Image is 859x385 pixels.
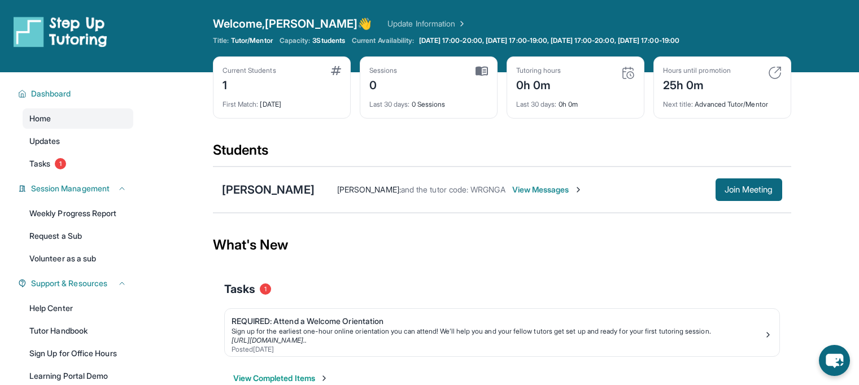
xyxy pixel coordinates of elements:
[213,220,791,270] div: What's New
[223,100,259,108] span: First Match :
[663,75,731,93] div: 25h 0m
[224,281,255,297] span: Tasks
[223,66,276,75] div: Current Students
[31,88,71,99] span: Dashboard
[516,75,561,93] div: 0h 0m
[352,36,414,45] span: Current Availability:
[716,178,782,201] button: Join Meeting
[232,316,764,327] div: REQUIRED: Attend a Welcome Orientation
[23,203,133,224] a: Weekly Progress Report
[222,182,315,198] div: [PERSON_NAME]
[725,186,773,193] span: Join Meeting
[768,66,782,80] img: card
[23,154,133,174] a: Tasks1
[213,36,229,45] span: Title:
[14,16,107,47] img: logo
[55,158,66,169] span: 1
[369,66,398,75] div: Sessions
[223,75,276,93] div: 1
[663,66,731,75] div: Hours until promotion
[232,327,764,336] div: Sign up for the earliest one-hour online orientation you can attend! We’ll help you and your fell...
[516,66,561,75] div: Tutoring hours
[621,66,635,80] img: card
[260,283,271,295] span: 1
[663,93,782,109] div: Advanced Tutor/Mentor
[401,185,505,194] span: and the tutor code: WRGNGA
[417,36,682,45] a: [DATE] 17:00-20:00, [DATE] 17:00-19:00, [DATE] 17:00-20:00, [DATE] 17:00-19:00
[31,183,110,194] span: Session Management
[312,36,345,45] span: 3 Students
[476,66,488,76] img: card
[213,141,791,166] div: Students
[516,100,557,108] span: Last 30 days :
[27,88,127,99] button: Dashboard
[223,93,341,109] div: [DATE]
[516,93,635,109] div: 0h 0m
[337,185,401,194] span: [PERSON_NAME] :
[23,131,133,151] a: Updates
[225,309,779,356] a: REQUIRED: Attend a Welcome OrientationSign up for the earliest one-hour online orientation you ca...
[23,321,133,341] a: Tutor Handbook
[27,278,127,289] button: Support & Resources
[387,18,466,29] a: Update Information
[369,100,410,108] span: Last 30 days :
[23,248,133,269] a: Volunteer as a sub
[232,336,307,344] a: [URL][DOMAIN_NAME]..
[23,298,133,318] a: Help Center
[23,108,133,129] a: Home
[331,66,341,75] img: card
[574,185,583,194] img: Chevron-Right
[280,36,311,45] span: Capacity:
[455,18,466,29] img: Chevron Right
[369,93,488,109] div: 0 Sessions
[663,100,694,108] span: Next title :
[233,373,329,384] button: View Completed Items
[213,16,372,32] span: Welcome, [PERSON_NAME] 👋
[23,226,133,246] a: Request a Sub
[819,345,850,376] button: chat-button
[29,135,60,147] span: Updates
[31,278,107,289] span: Support & Resources
[419,36,679,45] span: [DATE] 17:00-20:00, [DATE] 17:00-19:00, [DATE] 17:00-20:00, [DATE] 17:00-19:00
[512,184,583,195] span: View Messages
[29,158,50,169] span: Tasks
[27,183,127,194] button: Session Management
[232,345,764,354] div: Posted [DATE]
[29,113,51,124] span: Home
[369,75,398,93] div: 0
[231,36,273,45] span: Tutor/Mentor
[23,343,133,364] a: Sign Up for Office Hours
